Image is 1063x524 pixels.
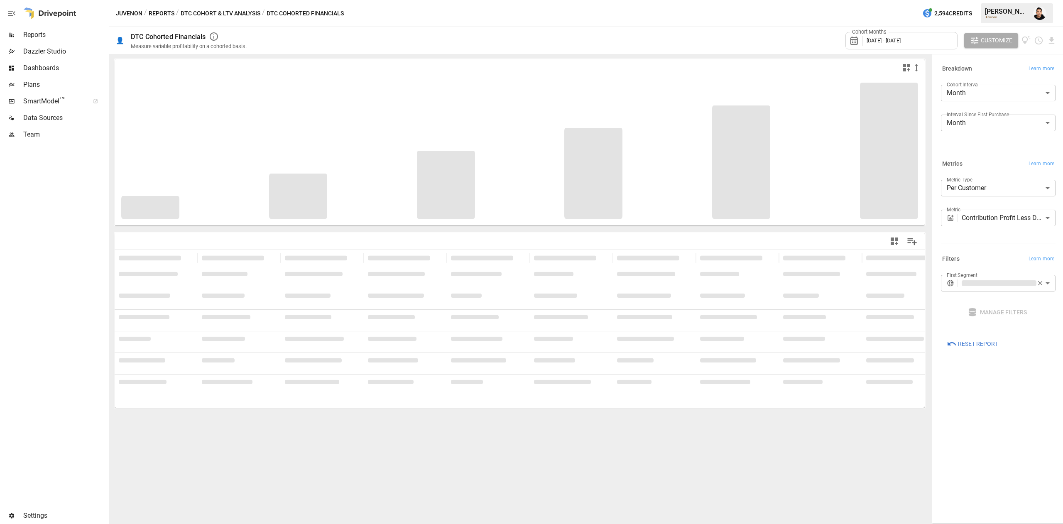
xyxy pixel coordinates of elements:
button: Sort [265,252,277,264]
h6: Breakdown [942,64,972,73]
span: 2,594 Credits [934,8,972,19]
button: Sort [680,252,692,264]
h6: Filters [942,255,960,264]
span: [DATE] - [DATE] [867,37,901,44]
div: DTC Cohorted Financials [131,33,206,41]
button: Customize [964,33,1018,48]
span: Dazzler Studio [23,47,107,56]
div: 👤 [116,37,124,44]
button: Reports [149,8,174,19]
img: Francisco Sanchez [1033,7,1046,20]
label: Cohort Interval [947,81,979,88]
label: Metric Type [947,176,972,183]
label: Interval Since First Purchase [947,111,1009,118]
div: Month [941,115,1056,131]
button: Juvenon [116,8,142,19]
button: Sort [763,252,775,264]
span: Settings [23,511,107,521]
button: Sort [182,252,193,264]
button: Sort [431,252,443,264]
span: Dashboards [23,63,107,73]
span: SmartModel [23,96,84,106]
button: Sort [348,252,360,264]
button: Francisco Sanchez [1028,2,1051,25]
label: First Segment [947,272,977,279]
label: Metric [947,206,960,213]
button: DTC Cohort & LTV Analysis [181,8,260,19]
h6: Metrics [942,159,963,169]
button: Schedule report [1034,36,1043,45]
span: Reset Report [958,339,998,349]
div: / [176,8,179,19]
button: Sort [514,252,526,264]
div: [PERSON_NAME] [985,7,1028,15]
span: Learn more [1029,255,1054,263]
span: Team [23,130,107,140]
span: Learn more [1029,65,1054,73]
label: Cohort Months [850,28,889,36]
span: Plans [23,80,107,90]
div: Month [941,85,1056,101]
button: Manage Columns [903,232,921,251]
div: Contribution Profit Less Direct Ad Spend [962,210,1056,226]
span: Customize [981,35,1012,46]
div: / [144,8,147,19]
div: Per Customer [941,180,1056,196]
div: / [262,8,265,19]
button: Download report [1047,36,1056,45]
span: ™ [59,95,65,105]
div: Measure variable profitability on a cohorted basis. [131,43,247,49]
button: View documentation [1021,33,1031,48]
button: Sort [846,252,858,264]
button: Reset Report [941,336,1004,351]
span: Learn more [1029,160,1054,168]
button: Sort [597,252,609,264]
span: Reports [23,30,107,40]
div: Juvenon [985,15,1028,19]
button: 2,594Credits [919,6,975,21]
span: Data Sources [23,113,107,123]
